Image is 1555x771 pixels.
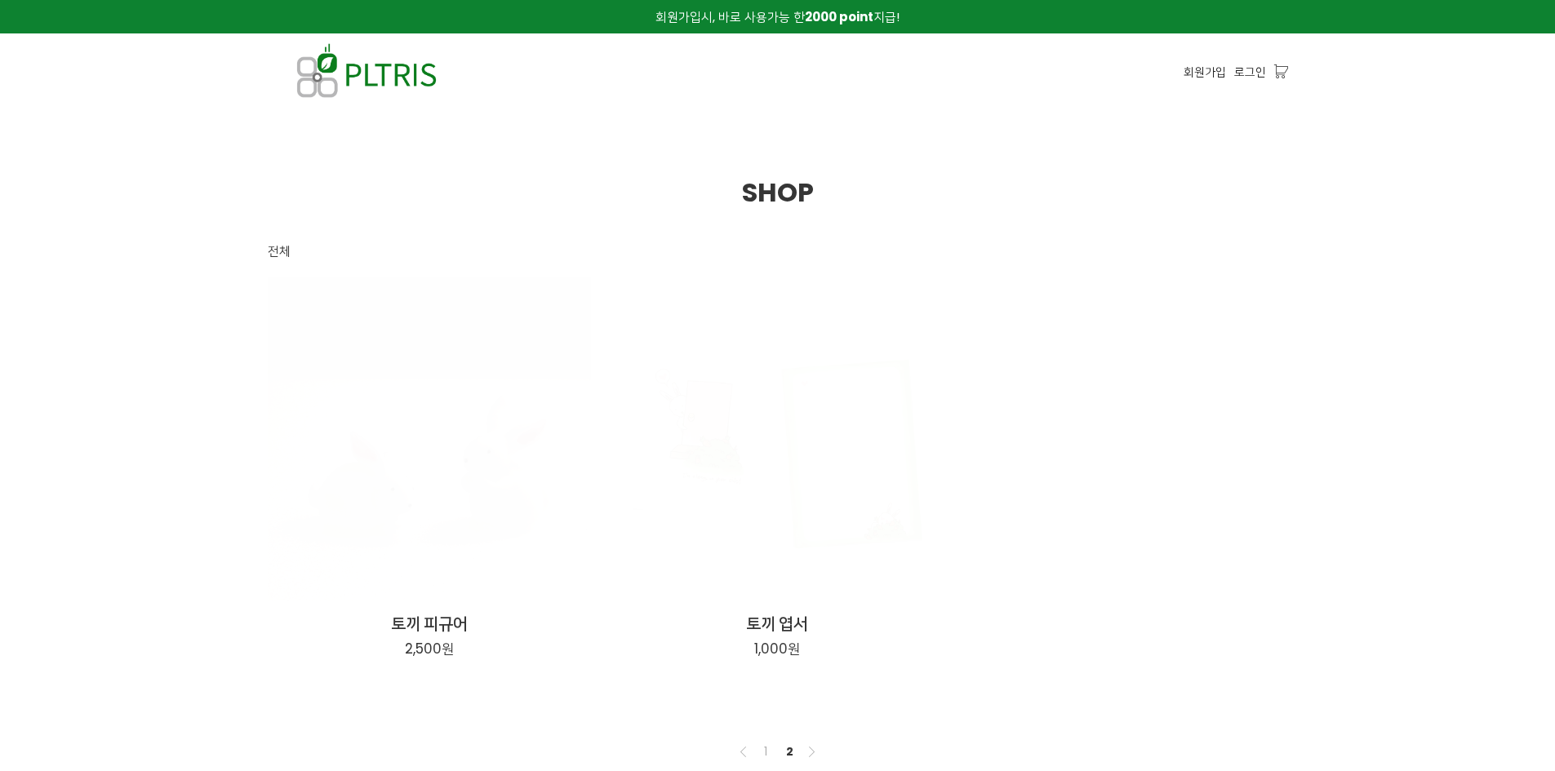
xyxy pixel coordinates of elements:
[1234,63,1266,81] a: 로그인
[742,174,814,210] span: SHOP
[1184,63,1226,81] a: 회원가입
[756,742,775,761] a: 1
[805,8,873,25] strong: 2000 point
[780,742,800,761] a: 2
[405,640,454,658] p: 2,500원
[655,8,900,25] span: 회원가입시, 바로 사용가능 한 지급!
[268,241,291,261] div: 전체
[268,612,591,635] h2: 토끼 피규어
[754,640,800,658] p: 1,000원
[615,612,939,659] a: 토끼 엽서 1,000원
[615,612,939,635] h2: 토끼 엽서
[268,612,591,659] a: 토끼 피규어 2,500원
